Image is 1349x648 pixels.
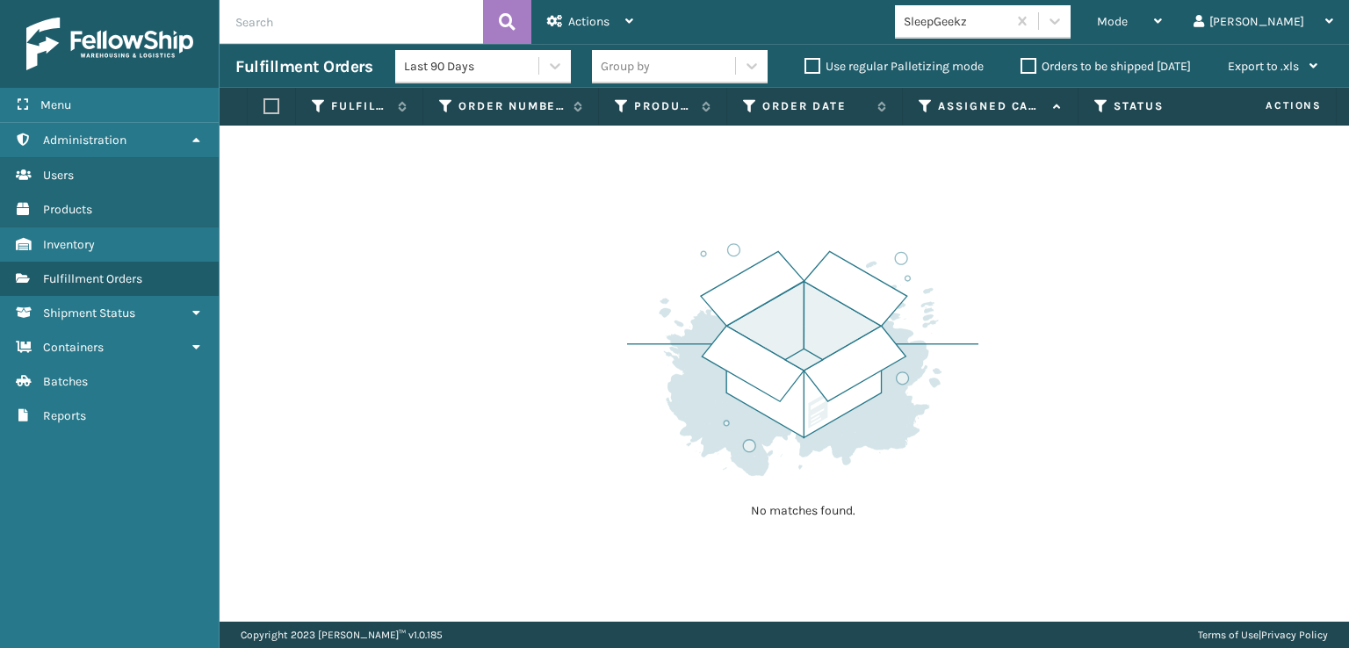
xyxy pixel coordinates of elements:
label: Fulfillment Order Id [331,98,389,114]
label: Order Number [458,98,565,114]
div: | [1198,622,1328,648]
label: Order Date [762,98,869,114]
div: SleepGeekz [904,12,1008,31]
span: Shipment Status [43,306,135,320]
div: Group by [601,57,650,76]
span: Export to .xls [1228,59,1299,74]
span: Containers [43,340,104,355]
a: Terms of Use [1198,629,1259,641]
span: Fulfillment Orders [43,271,142,286]
span: Menu [40,97,71,112]
label: Product SKU [634,98,693,114]
p: Copyright 2023 [PERSON_NAME]™ v 1.0.185 [241,622,443,648]
div: Last 90 Days [404,57,540,76]
img: logo [26,18,193,70]
span: Batches [43,374,88,389]
span: Actions [1210,91,1332,120]
span: Inventory [43,237,95,252]
span: Users [43,168,74,183]
span: Mode [1097,14,1128,29]
span: Products [43,202,92,217]
label: Status [1114,98,1220,114]
label: Assigned Carrier Service [938,98,1044,114]
label: Use regular Palletizing mode [804,59,984,74]
span: Reports [43,408,86,423]
span: Actions [568,14,610,29]
h3: Fulfillment Orders [235,56,372,77]
label: Orders to be shipped [DATE] [1021,59,1191,74]
span: Administration [43,133,126,148]
a: Privacy Policy [1261,629,1328,641]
